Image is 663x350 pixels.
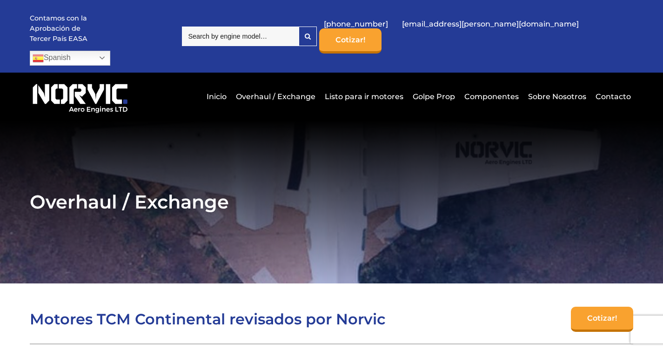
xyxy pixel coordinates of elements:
[526,85,589,108] a: Sobre Nosotros
[593,85,631,108] a: Contacto
[30,51,110,66] a: Spanish
[234,85,318,108] a: Overhaul / Exchange
[410,85,457,108] a: Golpe Prop
[30,80,130,114] img: Logotipo de Norvic Aero Engines
[30,190,633,213] h1: Overhaul / Exchange
[319,28,382,54] a: Cotizar!
[322,85,406,108] a: Listo para ir motores
[571,307,633,332] a: Cotizar!
[319,13,393,35] a: [PHONE_NUMBER]
[30,307,543,332] h2: Motores TCM Continental revisados ​​por Norvic
[462,85,521,108] a: Componentes
[182,27,299,46] input: Search by engine model…
[30,13,100,44] p: Contamos con la Aprobación de Tercer País EASA
[397,13,583,35] a: [EMAIL_ADDRESS][PERSON_NAME][DOMAIN_NAME]
[33,53,44,64] img: es
[204,85,229,108] a: Inicio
